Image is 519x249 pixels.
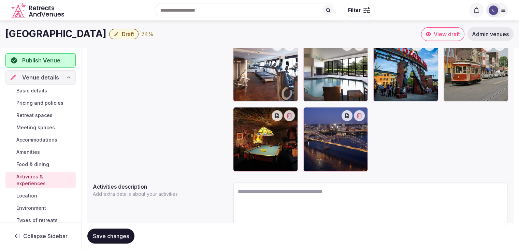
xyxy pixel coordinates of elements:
[16,87,47,94] span: Basic details
[5,147,76,157] a: Amenities
[93,184,228,189] label: Activities description
[344,4,375,17] button: Filter
[141,30,154,38] div: 74 %
[93,233,129,239] span: Save changes
[303,37,368,102] div: mc-memmm-poolnotub-27743_Classic-Hor.jpeg
[122,31,134,38] span: Draft
[141,30,154,38] button: 74%
[5,216,76,225] a: Types of retreats
[233,37,298,102] div: mc-memmm-fitness-center-50093_Classic-Hor.jpeg
[467,27,514,41] a: Admin venues
[5,191,76,201] a: Location
[348,7,361,14] span: Filter
[5,123,76,132] a: Meeting spaces
[5,98,76,108] a: Pricing and policies
[16,173,73,187] span: Activities & experiences
[22,56,60,64] span: Publish Venue
[16,192,37,199] span: Location
[109,29,139,39] button: Draft
[93,191,180,197] p: Add extra details about your activities
[444,37,508,102] div: memmm-attraction-trolley-0056-hor-clsc.jpeg
[16,112,53,119] span: Retreat spaces
[16,136,57,143] span: Accommodations
[5,135,76,145] a: Accommodations
[5,27,106,41] h1: [GEOGRAPHIC_DATA]
[16,100,63,106] span: Pricing and policies
[5,160,76,169] a: Food & dining
[23,233,68,239] span: Collapse Sidebar
[233,107,298,172] div: memmm-attraction-graceland-0055-hor-clsc.jpeg
[87,229,134,244] button: Save changes
[421,27,464,41] a: View draft
[16,217,58,224] span: Types of retreats
[489,5,498,15] img: Catherine Mesina
[373,37,438,102] div: memmm-attraction-autozone-0057-hor-clsc.jpeg
[11,3,66,18] svg: Retreats and Venues company logo
[16,161,49,168] span: Food & dining
[5,86,76,96] a: Basic details
[16,205,46,211] span: Environment
[5,229,76,244] button: Collapse Sidebar
[472,31,509,38] span: Admin venues
[16,124,55,131] span: Meeting spaces
[5,111,76,120] a: Retreat spaces
[5,53,76,68] button: Publish Venue
[434,31,460,38] span: View draft
[22,73,59,82] span: Venue details
[11,3,66,18] a: Visit the homepage
[16,149,40,156] span: Amenities
[5,172,76,188] a: Activities & experiences
[5,203,76,213] a: Environment
[303,107,368,172] div: memmm-attraction-skyline-0054-hor-clsc.jpeg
